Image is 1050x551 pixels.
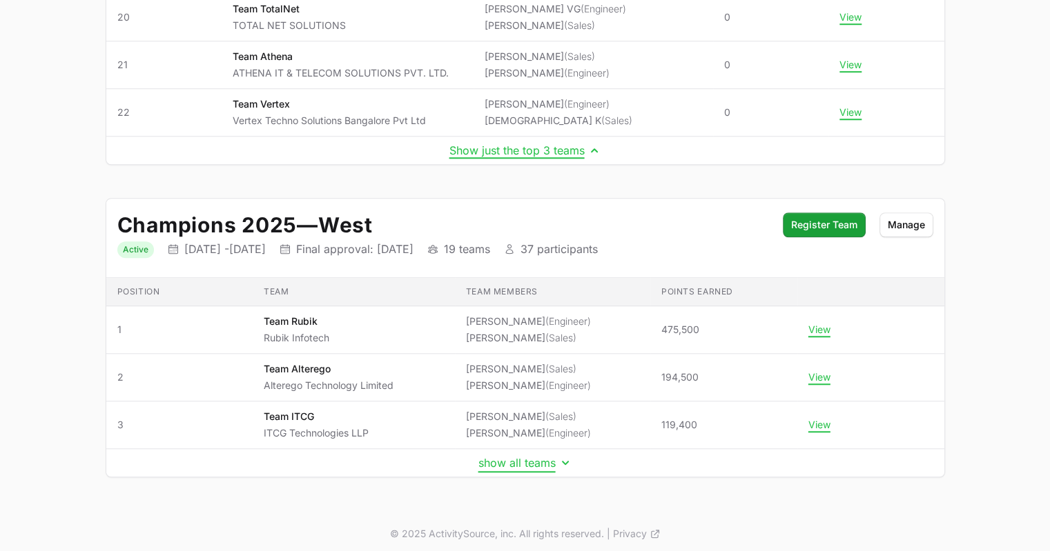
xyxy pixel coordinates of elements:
li: [PERSON_NAME] [485,19,626,32]
p: Team ITCG [264,410,369,423]
span: (Engineer) [545,379,591,391]
button: View [808,371,830,383]
p: © 2025 ActivitySource, inc. All rights reserved. [390,527,604,541]
th: Position [106,278,253,306]
span: (Engineer) [564,98,610,110]
span: 22 [117,106,211,119]
li: [PERSON_NAME] [485,50,610,63]
span: (Sales) [545,332,576,343]
p: 19 teams [444,242,490,256]
span: (Sales) [545,410,576,422]
button: View [839,11,862,23]
li: [PERSON_NAME] [466,314,591,328]
a: Privacy [613,527,661,541]
span: 0 [724,10,730,24]
span: (Engineer) [545,427,591,439]
span: 194,500 [661,370,699,384]
span: (Sales) [601,114,632,126]
button: View [808,419,830,431]
span: — [297,212,318,237]
span: 3 [117,418,242,432]
button: Manage [879,212,933,237]
span: Register Team [791,217,857,233]
p: Rubik Infotech [264,331,329,345]
li: [DEMOGRAPHIC_DATA] K [485,114,632,128]
button: Register Team [783,212,866,237]
p: TOTAL NET SOLUTIONS [233,19,346,32]
span: (Engineer) [581,3,626,14]
li: [PERSON_NAME] [485,66,610,80]
p: Team Alterego [264,362,393,376]
span: (Engineer) [564,67,610,79]
button: Show just the top 3 teams [449,143,601,157]
p: Team Vertex [233,97,426,111]
li: [PERSON_NAME] [466,410,591,423]
button: show all teams [478,456,572,470]
span: 2 [117,370,242,384]
th: Team [253,278,455,306]
span: (Sales) [564,50,595,62]
span: | [607,527,610,541]
p: Team Athena [233,50,449,63]
li: [PERSON_NAME] [466,379,591,392]
p: Team TotalNet [233,2,346,16]
span: 119,400 [661,418,697,432]
span: (Sales) [545,363,576,374]
p: 37 participants [521,242,598,256]
th: Points earned [650,278,797,306]
p: Team Rubik [264,314,329,328]
li: [PERSON_NAME] [466,426,591,440]
span: Manage [888,217,925,233]
li: [PERSON_NAME] VG [485,2,626,16]
span: 20 [117,10,211,24]
span: 0 [724,106,730,119]
p: ATHENA IT & TELECOM SOLUTIONS PVT. LTD. [233,66,449,80]
span: (Sales) [564,19,595,31]
li: [PERSON_NAME] [466,331,591,345]
button: View [839,106,862,119]
p: Vertex Techno Solutions Bangalore Pvt Ltd [233,114,426,128]
button: View [808,323,830,336]
span: 1 [117,323,242,337]
span: 475,500 [661,323,699,337]
span: 21 [117,58,211,72]
p: Alterego Technology Limited [264,379,393,392]
p: ITCG Technologies LLP [264,426,369,440]
th: Team members [455,278,650,306]
div: Initiative details [106,198,945,477]
h2: Champions 2025 West [117,212,769,237]
li: [PERSON_NAME] [466,362,591,376]
span: (Engineer) [545,315,591,327]
p: Final approval: [DATE] [296,242,414,256]
li: [PERSON_NAME] [485,97,632,111]
button: View [839,59,862,71]
span: 0 [724,58,730,72]
p: [DATE] - [DATE] [184,242,266,256]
